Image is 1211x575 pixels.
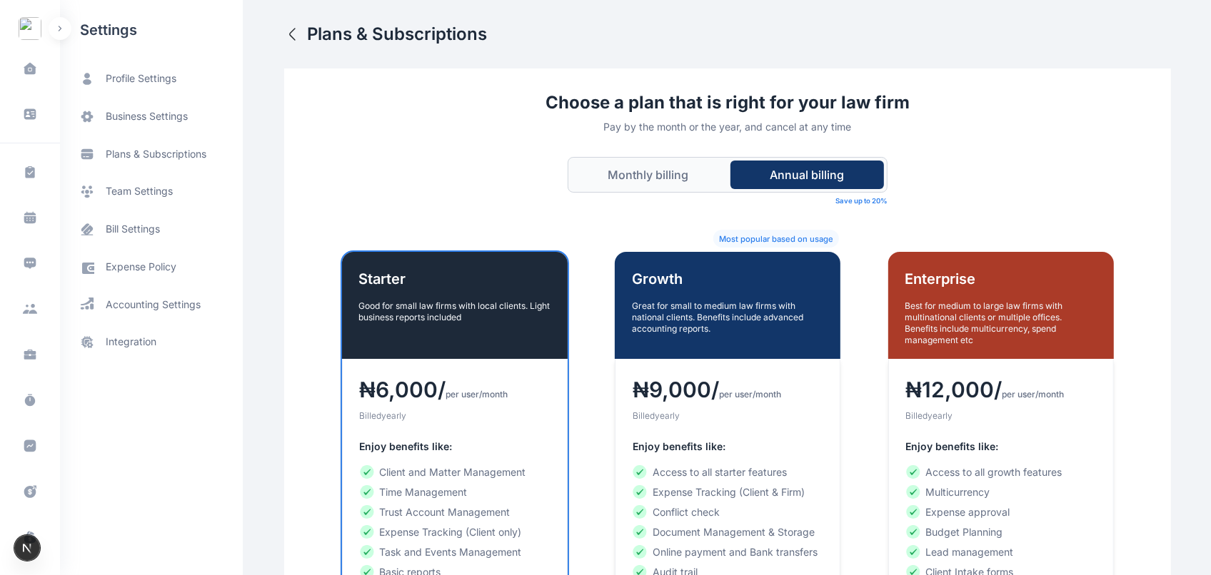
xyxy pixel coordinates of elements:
span: Trust Account Management [380,505,511,519]
a: profile settings [60,60,243,98]
span: Task and Events Management [380,545,522,559]
h3: ₦9,000 / [633,377,719,402]
span: Time Management [380,485,468,499]
span: expense policy [106,260,176,275]
h2: Choose a plan that is right for your law firm [307,91,1148,114]
a: plans & subscriptions [60,136,243,173]
span: Access to all growth features [926,465,1062,479]
h5: Enjoy benefits like: [633,439,823,454]
span: Expense Tracking (Client & Firm) [653,485,805,499]
p: Great for small to medium law firms with national clients. Benefits include advanced accounting r... [632,300,823,335]
h1: Starter [359,269,551,289]
h5: Enjoy benefits like: [360,439,550,454]
span: plans & subscriptions [106,147,206,161]
span: Multicurrency [926,485,990,499]
h3: ₦6,000 / [360,377,446,402]
span: Expense approval [926,505,1010,519]
small: Billed yearly [633,410,680,421]
small: Save up to 20% [835,195,888,207]
span: Document Management & Storage [653,525,815,539]
small: Most popular based on usage [719,234,833,244]
p: Best for medium to large law firms with multinational clients or multiple offices. Benefits inclu... [905,300,1097,346]
small: Billed yearly [360,410,407,421]
a: expense policy [60,248,243,286]
span: Client and Matter Management [380,465,526,479]
a: business settings [60,98,243,136]
button: Monthly billing [571,161,725,189]
span: Budget Planning [926,525,1003,539]
span: Lead management [926,545,1014,559]
small: Pay by the month or the year, and cancel at any time [604,121,852,133]
a: integration [60,323,243,361]
span: per user/month [719,389,781,400]
span: Conflict check [653,505,720,519]
a: bill settings [60,210,243,248]
button: Annual billing [730,161,884,189]
span: per user/month [446,389,508,400]
span: team settings [106,184,173,199]
h1: Growth [632,269,823,289]
h1: Enterprise [905,269,1097,289]
small: Billed yearly [906,410,953,421]
span: Online payment and Bank transfers [653,545,818,559]
h5: Enjoy benefits like: [906,439,1096,454]
span: integration [106,335,156,350]
span: Access to all starter features [653,465,787,479]
span: bill settings [106,222,160,237]
a: accounting settings [60,286,243,323]
p: Good for small law firms with local clients. Light business reports included [359,300,551,323]
span: profile settings [106,71,176,86]
span: business settings [106,109,188,124]
a: team settings [60,173,243,210]
span: Expense Tracking (Client only) [380,525,522,539]
h2: Plans & Subscriptions [307,23,487,46]
h3: ₦12,000 / [906,377,1003,402]
span: accounting settings [106,297,201,312]
span: per user/month [1003,389,1065,400]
